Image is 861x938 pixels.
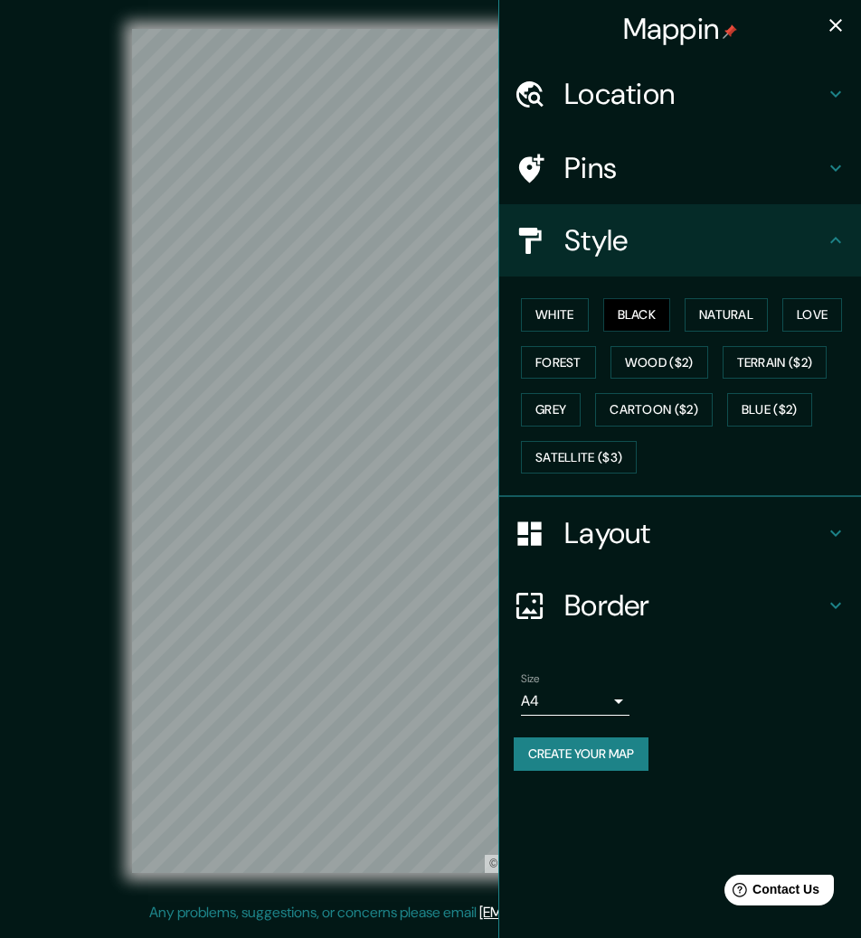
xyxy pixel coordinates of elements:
button: Love [782,298,842,332]
button: Forest [521,346,596,380]
div: Pins [499,132,861,204]
div: Style [499,204,861,277]
h4: Pins [564,150,825,186]
p: Any problems, suggestions, or concerns please email . [149,902,705,924]
button: Create your map [514,737,648,771]
a: [EMAIL_ADDRESS][DOMAIN_NAME] [479,903,703,922]
button: Grey [521,393,581,427]
div: A4 [521,687,629,716]
h4: Style [564,222,825,258]
h4: Location [564,76,825,112]
div: Location [499,58,861,130]
button: Natural [685,298,768,332]
img: pin-icon.png [723,24,737,39]
button: Terrain ($2) [723,346,828,380]
h4: Mappin [623,11,738,47]
div: Border [499,569,861,642]
a: Mapbox [489,858,539,870]
button: Black [603,298,671,332]
h4: Layout [564,515,825,551]
button: Wood ($2) [610,346,708,380]
label: Size [521,671,540,687]
canvas: Map [132,29,729,873]
button: Blue ($2) [727,393,812,427]
iframe: Help widget launcher [700,868,841,918]
button: Cartoon ($2) [595,393,713,427]
button: White [521,298,589,332]
h4: Border [564,587,825,624]
div: Layout [499,497,861,569]
button: Satellite ($3) [521,441,637,474]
